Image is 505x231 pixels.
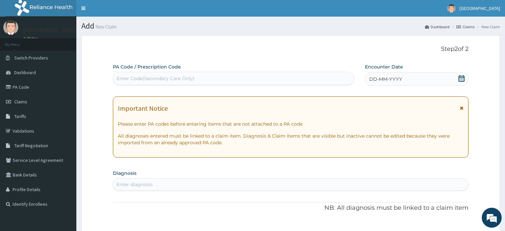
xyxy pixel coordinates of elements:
[113,63,181,70] label: PA Code / Prescription Code
[118,121,463,127] p: Please enter PA codes before entering items that are not attached to a PA code
[117,181,153,188] div: Enter diagnosis
[117,75,195,82] div: Enter Code(Secondary Care Only)
[460,5,500,11] span: [GEOGRAPHIC_DATA]
[447,4,456,13] img: User Image
[457,24,474,30] a: Claims
[14,143,48,149] span: Tariff Negotiation
[14,113,26,119] span: Tariffs
[81,22,500,30] h1: Add
[425,24,450,30] a: Dashboard
[113,46,468,53] p: Step 2 of 2
[23,36,39,41] a: Online
[113,170,136,176] label: Diagnosis
[369,76,402,82] span: DD-MM-YYYY
[475,24,500,30] li: New Claim
[118,133,463,146] p: All diagnoses entered must be linked to a claim item. Diagnosis & Claim Items that are visible bu...
[14,99,27,105] span: Claims
[94,24,117,29] small: New Claim
[14,69,36,75] span: Dashboard
[118,105,168,112] h1: Important Notice
[23,27,78,33] p: [GEOGRAPHIC_DATA]
[3,20,18,35] img: User Image
[113,204,468,212] p: NB: All diagnosis must be linked to a claim item
[365,63,403,70] label: Encounter Date
[14,55,48,61] span: Switch Providers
